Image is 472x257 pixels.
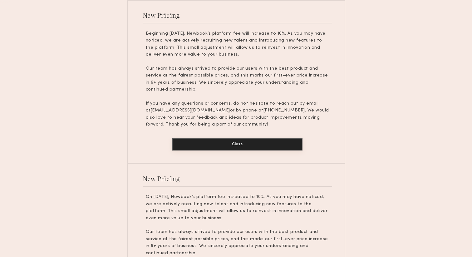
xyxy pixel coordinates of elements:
u: [PHONE_NUMBER] [263,108,305,112]
p: If you have any questions or concerns, do not hesitate to reach out by email at or by phone at . ... [146,100,329,128]
p: Beginning [DATE], Newbook’s platform fee will increase to 10%. As you may have noticed, we are ac... [146,30,329,58]
button: Close [172,138,302,151]
div: New Pricing [143,11,180,19]
p: Our team has always strived to provide our users with the best product and service at the fairest... [146,65,329,93]
div: New Pricing [143,174,180,183]
u: [EMAIL_ADDRESS][DOMAIN_NAME] [151,108,230,112]
p: Our team has always strived to provide our users with the best product and service at the fairest... [146,229,329,257]
p: On [DATE], Newbook’s platform fee increased to 10%. As you may have noticed, we are actively recr... [146,194,329,222]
